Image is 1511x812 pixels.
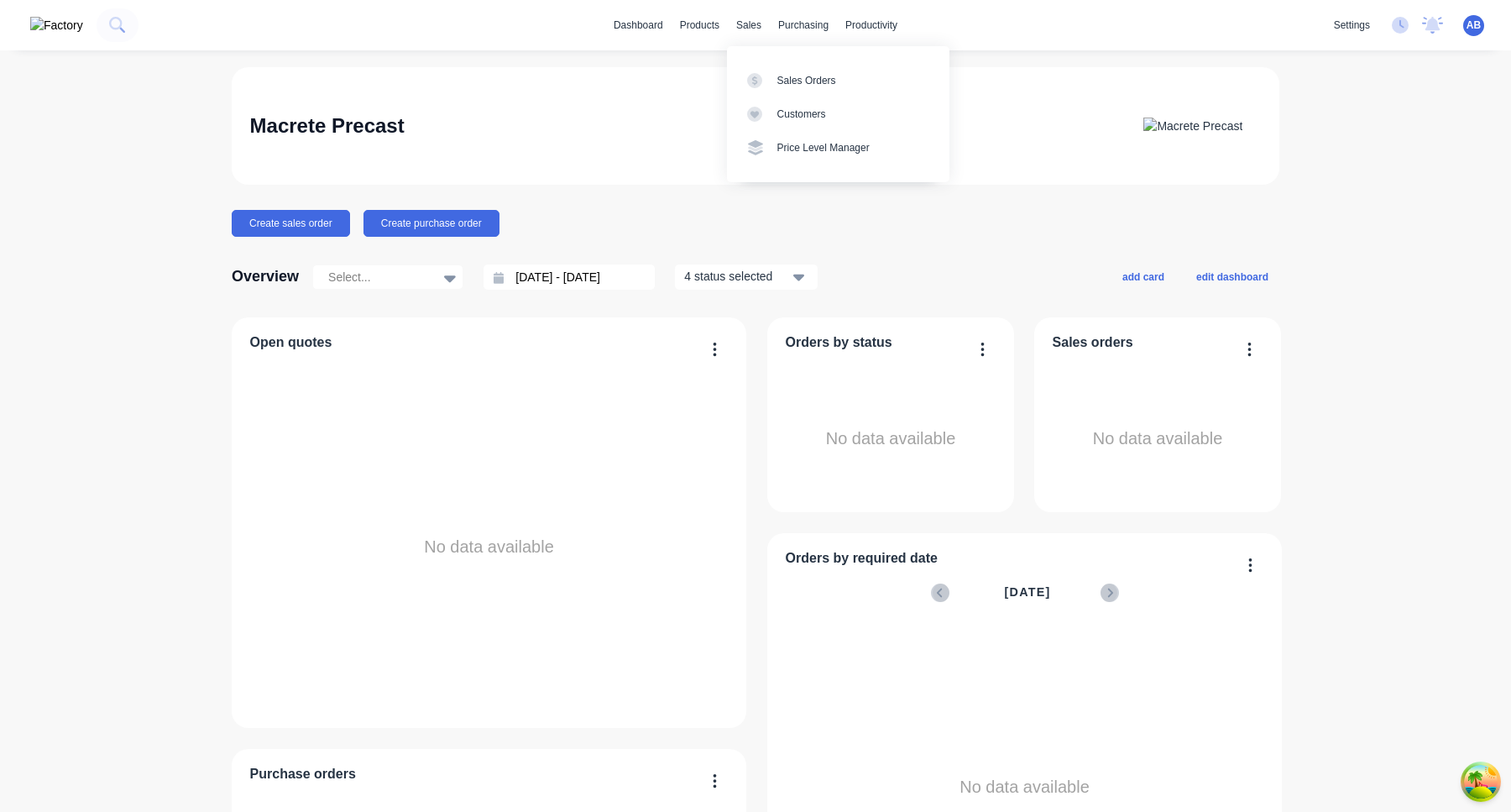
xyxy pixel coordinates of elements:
span: Sales orders [1053,333,1133,353]
span: AB [1467,18,1481,33]
img: Factory [30,17,83,34]
a: Price Level Manager [727,131,949,165]
button: add card [1111,265,1175,287]
span: Purchase orders [250,764,356,784]
button: Create sales order [232,210,350,237]
div: productivity [837,13,906,38]
div: Macrete Precast [250,109,405,143]
div: No data available [786,359,996,518]
div: products [672,13,728,38]
button: Create purchase order [363,210,499,237]
button: Open Tanstack query devtools [1464,765,1498,799]
span: Orders by required date [786,548,938,568]
span: Orders by status [786,333,892,353]
div: settings [1325,13,1378,38]
a: Sales Orders [727,63,949,97]
a: Customers [727,97,949,131]
button: 4 status selected [675,265,818,290]
div: sales [728,13,770,38]
div: purchasing [770,13,837,38]
div: Sales Orders [777,73,836,88]
div: No data available [1053,359,1263,518]
span: [DATE] [1005,584,1051,602]
div: No data available [250,359,729,734]
img: Macrete Precast [1143,118,1242,135]
div: Customers [777,107,826,122]
div: Overview [232,260,299,294]
a: dashboard [605,13,672,38]
span: Open quotes [250,333,332,353]
div: 4 status selected [684,268,790,286]
div: Price Level Manager [777,140,870,155]
button: edit dashboard [1185,265,1279,287]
